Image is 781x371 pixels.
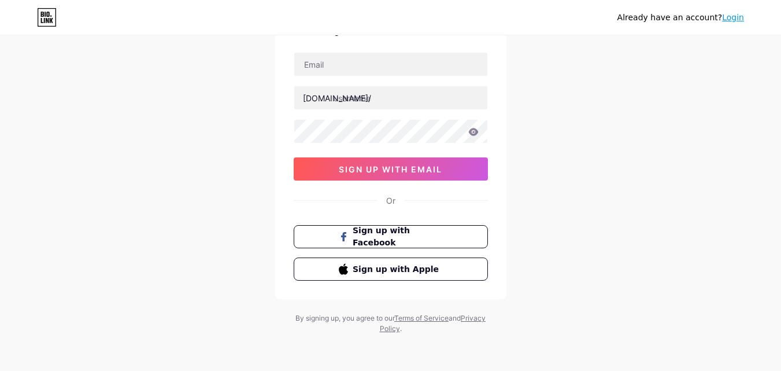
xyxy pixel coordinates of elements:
[303,92,371,104] div: [DOMAIN_NAME]/
[294,157,488,181] button: sign up with email
[722,13,744,22] a: Login
[353,263,442,276] span: Sign up with Apple
[294,225,488,248] button: Sign up with Facebook
[394,314,449,322] a: Terms of Service
[339,164,442,174] span: sign up with email
[617,12,744,24] div: Already have an account?
[294,53,487,76] input: Email
[294,258,488,281] button: Sign up with Apple
[386,194,395,207] div: Or
[293,313,489,334] div: By signing up, you agree to our and .
[294,86,487,109] input: username
[353,225,442,249] span: Sign up with Facebook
